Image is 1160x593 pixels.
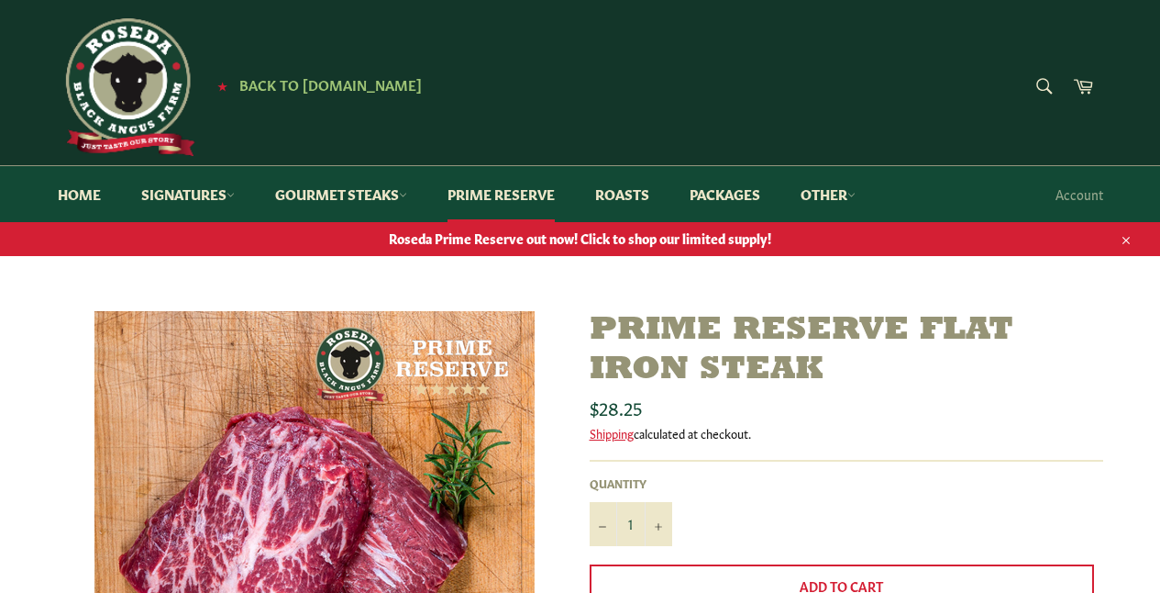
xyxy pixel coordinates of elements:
[239,74,422,94] span: Back to [DOMAIN_NAME]
[39,166,119,222] a: Home
[257,166,425,222] a: Gourmet Steaks
[671,166,779,222] a: Packages
[645,502,672,546] button: Increase item quantity by one
[590,476,672,491] label: Quantity
[782,166,874,222] a: Other
[590,424,634,442] a: Shipping
[123,166,253,222] a: Signatures
[590,311,1103,390] h1: Prime Reserve Flat Iron Steak
[590,425,1103,442] div: calculated at checkout.
[1046,167,1112,221] a: Account
[429,166,573,222] a: Prime Reserve
[590,502,617,546] button: Reduce item quantity by one
[577,166,668,222] a: Roasts
[208,78,422,93] a: ★ Back to [DOMAIN_NAME]
[217,78,227,93] span: ★
[590,394,642,420] span: $28.25
[58,18,195,156] img: Roseda Beef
